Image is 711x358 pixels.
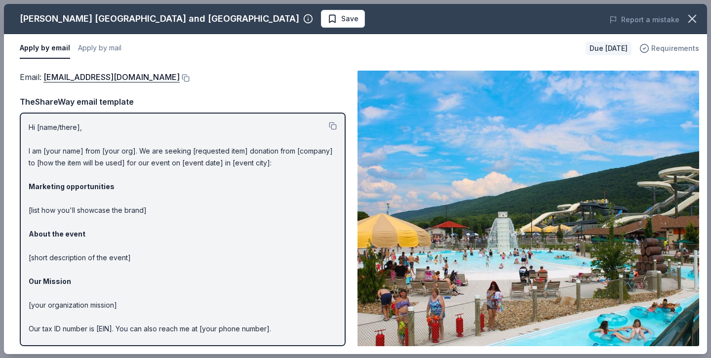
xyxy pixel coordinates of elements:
[20,95,346,108] div: TheShareWay email template
[78,38,121,59] button: Apply by mail
[639,42,699,54] button: Requirements
[321,10,365,28] button: Save
[586,41,632,55] div: Due [DATE]
[651,42,699,54] span: Requirements
[20,72,180,82] span: Email :
[20,38,70,59] button: Apply by email
[341,13,358,25] span: Save
[43,71,180,83] a: [EMAIL_ADDRESS][DOMAIN_NAME]
[609,14,679,26] button: Report a mistake
[20,11,299,27] div: [PERSON_NAME] [GEOGRAPHIC_DATA] and [GEOGRAPHIC_DATA]
[29,277,71,285] strong: Our Mission
[29,182,115,191] strong: Marketing opportunities
[357,71,699,346] img: Image for DelGrosso's Amusement Park and Laguna Splash Water Park
[29,230,85,238] strong: About the event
